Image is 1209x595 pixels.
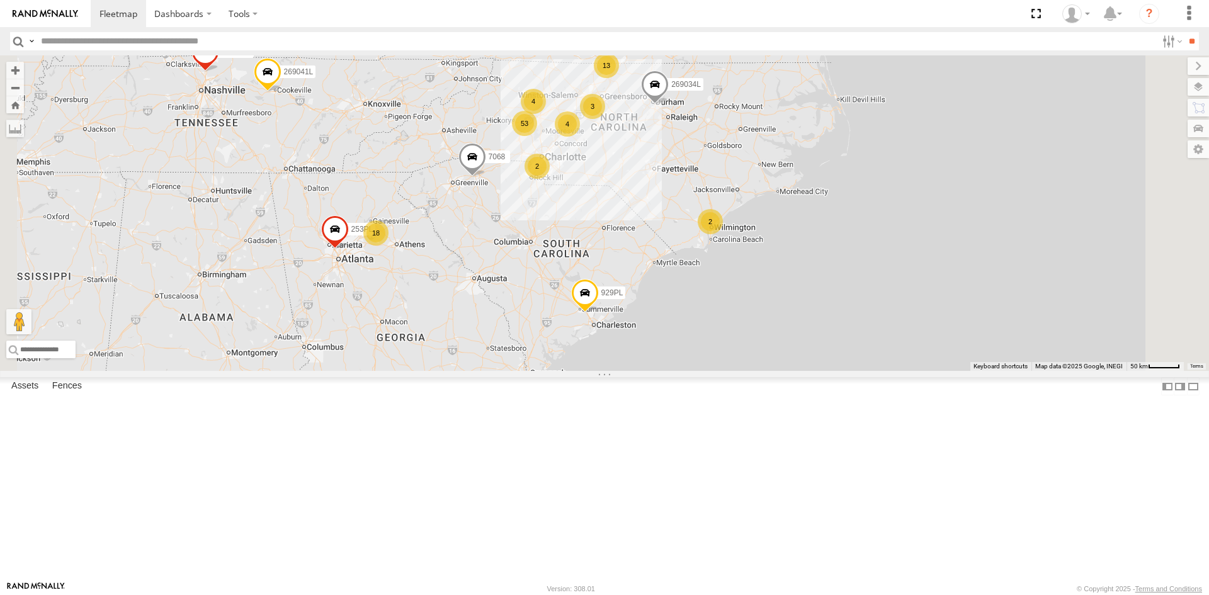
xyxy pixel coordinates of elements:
div: 4 [521,89,546,114]
div: Version: 308.01 [547,585,595,592]
div: Zack Abernathy [1058,4,1094,23]
span: Map data ©2025 Google, INEGI [1035,363,1123,370]
label: Search Query [26,32,37,50]
label: Map Settings [1188,140,1209,158]
a: Terms (opens in new tab) [1190,364,1203,369]
div: 53 [512,111,537,136]
div: 4 [555,111,580,137]
button: Zoom out [6,79,24,96]
span: 269041L [284,67,314,76]
img: rand-logo.svg [13,9,78,18]
span: 269034L [671,79,701,88]
button: Keyboard shortcuts [973,362,1028,371]
div: 3 [580,94,605,119]
i: ? [1139,4,1159,24]
div: © Copyright 2025 - [1077,585,1202,592]
label: Dock Summary Table to the Right [1174,377,1186,395]
div: 18 [363,220,389,246]
button: Map Scale: 50 km per 47 pixels [1127,362,1184,371]
label: Assets [5,378,45,395]
div: 2 [698,209,723,234]
button: Zoom Home [6,96,24,113]
label: Search Filter Options [1157,32,1184,50]
button: Drag Pegman onto the map to open Street View [6,309,31,334]
span: 253PL [351,224,373,233]
label: Dock Summary Table to the Left [1161,377,1174,395]
a: Terms and Conditions [1135,585,1202,592]
span: 7068 [489,152,506,161]
label: Fences [46,378,88,395]
div: 2 [525,154,550,179]
span: 50 km [1130,363,1148,370]
button: Zoom in [6,62,24,79]
span: 929PL [601,288,623,297]
label: Hide Summary Table [1187,377,1200,395]
label: Measure [6,120,24,137]
a: Visit our Website [7,582,65,595]
span: 269057L [222,47,251,56]
div: 13 [594,53,619,78]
